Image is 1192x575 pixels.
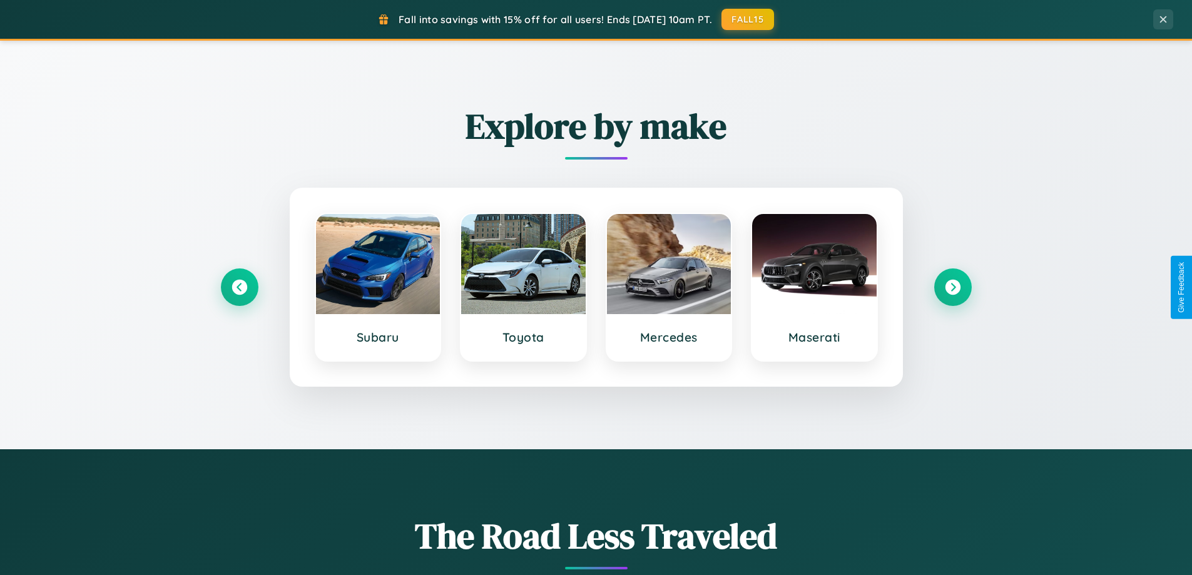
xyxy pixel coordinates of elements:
[329,330,428,345] h3: Subaru
[619,330,719,345] h3: Mercedes
[1177,262,1186,313] div: Give Feedback
[721,9,774,30] button: FALL15
[765,330,864,345] h3: Maserati
[221,512,972,560] h1: The Road Less Traveled
[399,13,712,26] span: Fall into savings with 15% off for all users! Ends [DATE] 10am PT.
[474,330,573,345] h3: Toyota
[221,102,972,150] h2: Explore by make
